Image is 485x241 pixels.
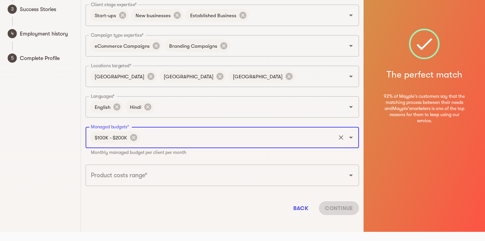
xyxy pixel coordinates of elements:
[90,73,149,80] span: [GEOGRAPHIC_DATA]
[186,9,249,21] div: Established Business
[131,9,183,21] div: New businesses
[386,68,462,81] h5: The perfect match
[336,132,346,143] button: Clear
[11,6,14,12] text: 3
[159,70,226,82] div: [GEOGRAPHIC_DATA]
[346,132,356,143] button: Open
[20,53,73,63] span: Complete Profile
[228,73,287,80] span: [GEOGRAPHIC_DATA]
[346,170,356,181] button: Open
[125,104,146,111] span: Hindi
[346,102,356,112] button: Open
[346,10,356,21] button: Open
[288,201,313,215] button: Back
[291,204,310,213] span: Back
[90,101,123,113] div: English
[346,40,356,51] button: Open
[159,73,218,80] span: [GEOGRAPHIC_DATA]
[90,9,129,21] div: Start-ups
[90,42,154,50] span: eCommerce Campaigns
[383,93,466,124] span: 92% of Mayple's customers say that the matching process between their needs and Mayple's marketer...
[89,168,335,183] input: Please select
[228,70,295,82] div: [GEOGRAPHIC_DATA]
[20,29,73,38] span: Employment history
[165,40,230,52] div: Branding Campaigns
[20,5,73,14] span: Success Stories
[90,131,140,144] div: $100K - $200K
[90,12,121,19] span: Start-ups
[90,70,157,82] div: [GEOGRAPHIC_DATA]
[90,40,162,52] div: eCommerce Campaigns
[186,12,241,19] span: Established Business
[346,71,356,82] button: Open
[131,12,175,19] span: New businesses
[11,55,14,61] text: 5
[165,42,222,50] span: Branding Campaigns
[90,134,132,141] span: $100K - $200K
[125,101,154,113] div: Hindi
[90,104,115,111] span: English
[11,31,14,36] text: 4
[91,149,354,155] p: Monthly managed budget per client per month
